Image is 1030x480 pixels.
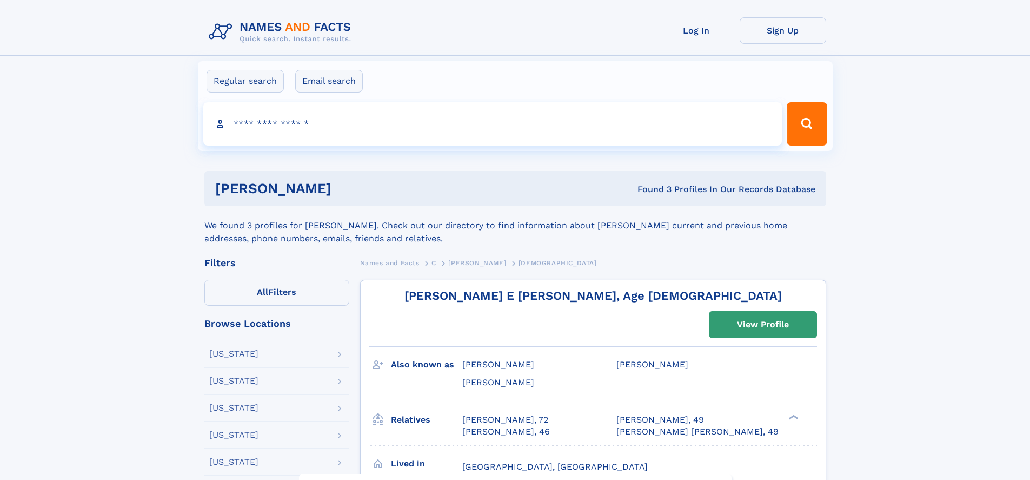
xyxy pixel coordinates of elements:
div: Browse Locations [204,319,349,328]
a: Sign Up [740,17,826,44]
h3: Also known as [391,356,462,374]
a: [PERSON_NAME] E [PERSON_NAME], Age [DEMOGRAPHIC_DATA] [404,289,782,303]
span: [PERSON_NAME] [448,259,506,267]
label: Filters [204,280,349,306]
div: ❯ [786,413,799,420]
span: [DEMOGRAPHIC_DATA] [519,259,597,267]
span: [PERSON_NAME] [616,359,688,370]
div: Found 3 Profiles In Our Records Database [484,183,815,195]
div: [US_STATE] [209,404,258,412]
button: Search Button [787,102,827,146]
span: [GEOGRAPHIC_DATA], [GEOGRAPHIC_DATA] [462,462,648,472]
div: [US_STATE] [209,431,258,439]
div: [US_STATE] [209,458,258,466]
span: [PERSON_NAME] [462,359,534,370]
div: View Profile [737,312,789,337]
span: C [431,259,436,267]
a: Log In [653,17,740,44]
a: C [431,256,436,269]
a: [PERSON_NAME] [PERSON_NAME], 49 [616,426,779,438]
div: Filters [204,258,349,268]
input: search input [203,102,782,146]
img: Logo Names and Facts [204,17,360,47]
a: [PERSON_NAME] [448,256,506,269]
div: [US_STATE] [209,350,258,358]
label: Email search [295,70,363,93]
h1: [PERSON_NAME] [215,182,484,195]
a: [PERSON_NAME], 49 [616,414,704,426]
span: [PERSON_NAME] [462,377,534,387]
a: [PERSON_NAME], 46 [462,426,550,438]
div: We found 3 profiles for [PERSON_NAME]. Check out our directory to find information about [PERSON_... [204,206,826,245]
div: [US_STATE] [209,377,258,385]
label: Regular search [207,70,284,93]
h3: Relatives [391,411,462,429]
a: View Profile [709,312,816,338]
a: Names and Facts [360,256,420,269]
h3: Lived in [391,455,462,473]
a: [PERSON_NAME], 72 [462,414,548,426]
span: All [257,287,268,297]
